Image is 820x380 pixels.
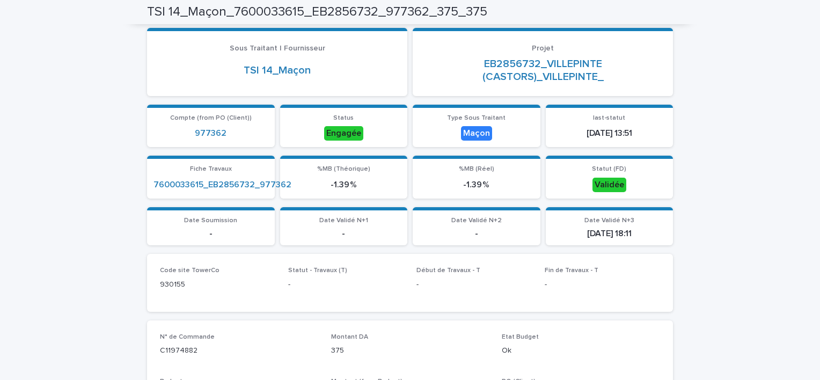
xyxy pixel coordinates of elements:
[451,217,502,224] span: Date Validé N+2
[416,267,480,274] span: Début de Travaux - T
[190,166,232,172] span: Fiche Travaux
[331,334,368,340] span: Montant DA
[170,115,252,121] span: Compte (from PO (Client))
[419,229,534,239] p: -
[153,180,291,190] a: 7600033615_EB2856732_977362
[184,217,237,224] span: Date Soumission
[287,229,401,239] p: -
[244,64,311,77] a: TSI 14_Maçon
[333,115,354,121] span: Status
[317,166,370,172] span: %MB (Théorique)
[447,115,506,121] span: Type Sous Traitant
[331,345,489,356] p: 375
[160,279,275,290] p: 930155
[324,126,363,141] div: Engagée
[593,115,625,121] span: last-statut
[459,166,494,172] span: %MB (Réel)
[584,217,634,224] span: Date Validé N+3
[288,279,404,290] p: -
[160,334,215,340] span: N° de Commande
[592,178,626,192] div: Validée
[545,267,598,274] span: Fin de Travaux - T
[552,128,667,138] p: [DATE] 13:51
[319,217,368,224] span: Date Validé N+1
[532,45,554,52] span: Projet
[461,126,492,141] div: Maçon
[502,334,539,340] span: Etat Budget
[545,279,660,290] p: -
[502,345,660,356] p: Ok
[153,229,268,239] p: -
[416,279,532,290] p: -
[419,180,534,190] p: -1.39 %
[426,57,660,83] a: EB2856732_VILLEPINTE (CASTORS)_VILLEPINTE_
[160,345,318,356] p: C11974882
[287,180,401,190] p: -1.39 %
[195,128,226,138] a: 977362
[288,267,347,274] span: Statut - Travaux (T)
[592,166,626,172] span: Statut (FD)
[552,229,667,239] p: [DATE] 18:11
[230,45,325,52] span: Sous Traitant | Fournisseur
[160,267,219,274] span: Code site TowerCo
[147,4,487,20] h2: TSI 14_Maçon_7600033615_EB2856732_977362_375_375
